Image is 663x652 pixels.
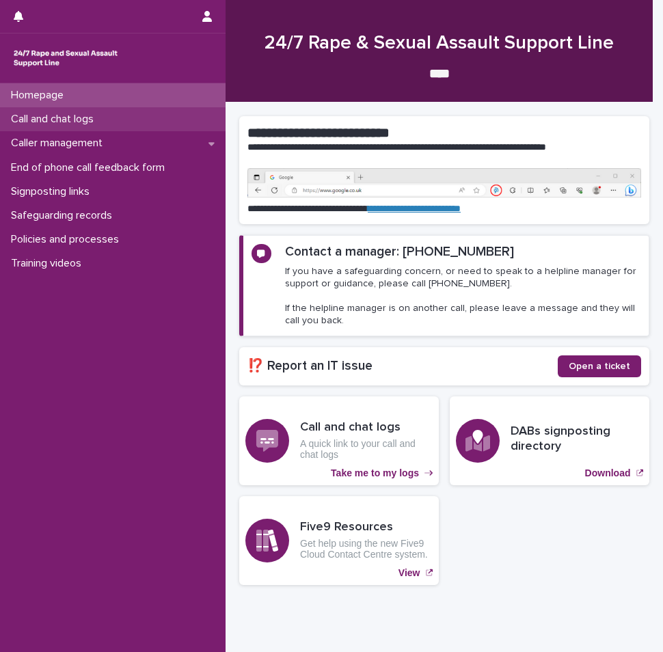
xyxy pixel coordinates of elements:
h3: Call and chat logs [300,420,433,435]
p: A quick link to your call and chat logs [300,438,433,461]
h2: ⁉️ Report an IT issue [247,358,558,374]
img: rhQMoQhaT3yELyF149Cw [11,44,120,72]
img: https%3A%2F%2Fcdn.document360.io%2F0deca9d6-0dac-4e56-9e8f-8d9979bfce0e%2FImages%2FDocumentation%... [247,168,641,198]
p: Training videos [5,257,92,270]
p: Homepage [5,89,75,102]
p: Policies and processes [5,233,130,246]
p: End of phone call feedback form [5,161,176,174]
a: Take me to my logs [239,396,439,485]
a: View [239,496,439,585]
a: Download [450,396,649,485]
h3: DABs signposting directory [511,424,643,454]
p: Download [585,467,631,479]
p: Signposting links [5,185,100,198]
p: Safeguarding records [5,209,123,222]
span: Open a ticket [569,362,630,371]
p: Get help using the new Five9 Cloud Contact Centre system. [300,538,433,561]
h2: Contact a manager: [PHONE_NUMBER] [285,244,514,260]
h3: Five9 Resources [300,520,433,535]
p: Call and chat logs [5,113,105,126]
p: If you have a safeguarding concern, or need to speak to a helpline manager for support or guidanc... [285,265,640,327]
p: View [398,567,420,579]
p: Caller management [5,137,113,150]
a: Open a ticket [558,355,641,377]
h1: 24/7 Rape & Sexual Assault Support Line [239,32,639,55]
p: Take me to my logs [331,467,419,479]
